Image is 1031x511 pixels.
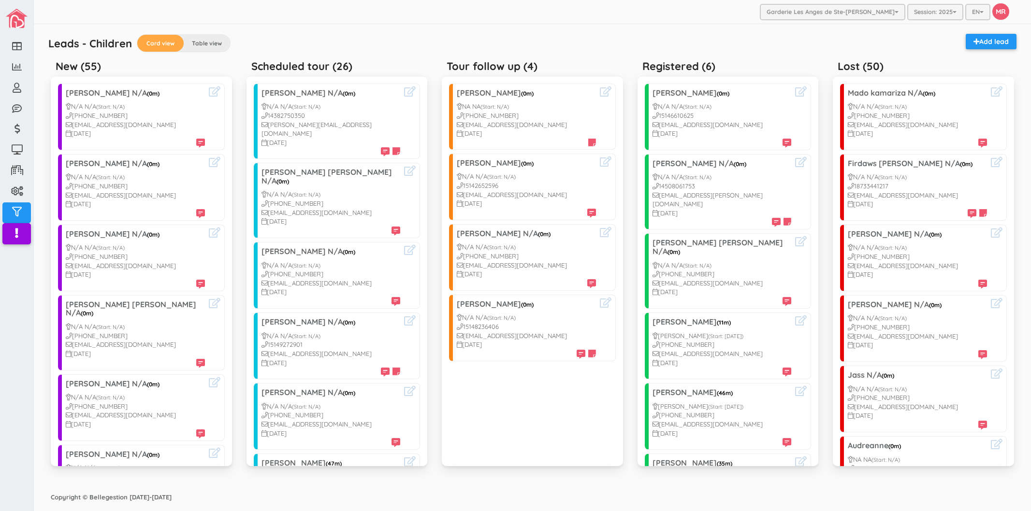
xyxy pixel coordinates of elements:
[653,279,792,288] div: [EMAIL_ADDRESS][DOMAIN_NAME]
[261,318,401,326] h3: [PERSON_NAME] N/A
[457,102,596,111] div: NA NA
[521,301,534,308] span: (0m)
[683,103,712,110] small: (Start: N/A)
[848,191,987,200] div: [EMAIL_ADDRESS][DOMAIN_NAME]
[457,300,596,309] h3: [PERSON_NAME]
[66,349,205,358] div: [DATE]
[457,322,596,331] div: 15148236406
[668,248,680,255] span: (0m)
[653,388,792,397] h3: [PERSON_NAME]
[261,102,401,111] div: N/A N/A
[487,244,516,251] small: (Start: N/A)
[871,456,900,463] small: (Start: N/A)
[848,252,987,261] div: [PHONE_NUMBER]
[717,319,731,326] span: (11m)
[292,333,320,340] small: (Start: N/A)
[848,371,987,380] h3: Jass N/A
[261,247,401,256] h3: [PERSON_NAME] N/A
[292,191,320,198] small: (Start: N/A)
[717,389,733,397] span: (46m)
[81,310,93,317] span: (0m)
[708,403,743,410] small: (Start: [DATE])
[457,89,596,98] h3: [PERSON_NAME]
[66,411,205,420] div: [EMAIL_ADDRESS][DOMAIN_NAME]
[653,459,792,468] h3: [PERSON_NAME]
[653,182,792,191] div: 14508061753
[848,120,987,129] div: [EMAIL_ADDRESS][DOMAIN_NAME]
[717,90,729,97] span: (0m)
[66,450,205,459] h3: [PERSON_NAME] N/A
[966,34,1016,49] a: Add lead
[261,420,401,429] div: [EMAIL_ADDRESS][DOMAIN_NAME]
[848,393,987,402] div: [PHONE_NUMBER]
[66,159,205,168] h3: [PERSON_NAME] N/A
[521,160,534,167] span: (0m)
[848,261,987,270] div: [EMAIL_ADDRESS][DOMAIN_NAME]
[457,120,596,129] div: [EMAIL_ADDRESS][DOMAIN_NAME]
[717,460,732,467] span: (35m)
[487,314,516,321] small: (Start: N/A)
[653,402,792,411] div: [PERSON_NAME]
[66,261,205,270] div: [EMAIL_ADDRESS][DOMAIN_NAME]
[343,319,355,326] span: (0m)
[848,159,987,168] h3: Firdaws [PERSON_NAME] N/A
[487,173,516,180] small: (Start: N/A)
[848,300,987,309] h3: [PERSON_NAME] N/A
[66,172,205,182] div: N/A N/A
[66,340,205,349] div: [EMAIL_ADDRESS][DOMAIN_NAME]
[878,244,907,251] small: (Start: N/A)
[653,172,792,182] div: N/A N/A
[261,358,401,368] div: [DATE]
[184,35,230,52] label: Table view
[261,287,401,297] div: [DATE]
[683,262,712,269] small: (Start: N/A)
[261,279,401,288] div: [EMAIL_ADDRESS][DOMAIN_NAME]
[653,420,792,429] div: [EMAIL_ADDRESS][DOMAIN_NAME]
[848,402,987,412] div: [EMAIL_ADDRESS][DOMAIN_NAME]
[261,89,401,98] h3: [PERSON_NAME] N/A
[653,429,792,438] div: [DATE]
[66,270,205,279] div: [DATE]
[261,459,401,468] h3: [PERSON_NAME]
[878,386,907,393] small: (Start: N/A)
[708,333,743,340] small: (Start: [DATE])
[66,191,205,200] div: [EMAIL_ADDRESS][DOMAIN_NAME]
[521,90,534,97] span: (0m)
[457,159,596,168] h3: [PERSON_NAME]
[457,129,596,138] div: [DATE]
[261,349,401,358] div: [EMAIL_ADDRESS][DOMAIN_NAME]
[66,252,205,261] div: [PHONE_NUMBER]
[457,331,596,341] div: [EMAIL_ADDRESS][DOMAIN_NAME]
[261,261,401,270] div: N/A N/A
[66,420,205,429] div: [DATE]
[848,411,987,420] div: [DATE]
[653,411,792,420] div: [PHONE_NUMBER]
[51,493,172,501] strong: Copyright © Bellegestion [DATE]-[DATE]
[457,313,596,322] div: N/A N/A
[848,464,987,473] div: [PHONE_NUMBER]
[683,174,712,181] small: (Start: N/A)
[96,465,125,471] small: (Start: N/A)
[261,208,401,217] div: [EMAIL_ADDRESS][DOMAIN_NAME]
[343,389,355,397] span: (0m)
[66,230,205,239] h3: [PERSON_NAME] N/A
[653,331,792,341] div: [PERSON_NAME]
[848,313,987,323] div: N/A N/A
[457,181,596,190] div: 15142652596
[878,174,907,181] small: (Start: N/A)
[96,244,125,251] small: (Start: N/A)
[653,89,792,98] h3: [PERSON_NAME]
[96,103,125,110] small: (Start: N/A)
[653,120,792,129] div: [EMAIL_ADDRESS][DOMAIN_NAME]
[480,103,509,110] small: (Start: N/A)
[848,172,987,182] div: N/A N/A
[261,411,401,420] div: [PHONE_NUMBER]
[66,322,205,331] div: N/A N/A
[96,174,125,181] small: (Start: N/A)
[261,270,401,279] div: [PHONE_NUMBER]
[848,182,987,191] div: 18733441217
[538,230,551,238] span: (0m)
[66,89,205,98] h3: [PERSON_NAME] N/A
[147,90,160,97] span: (0m)
[653,349,792,358] div: [EMAIL_ADDRESS][DOMAIN_NAME]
